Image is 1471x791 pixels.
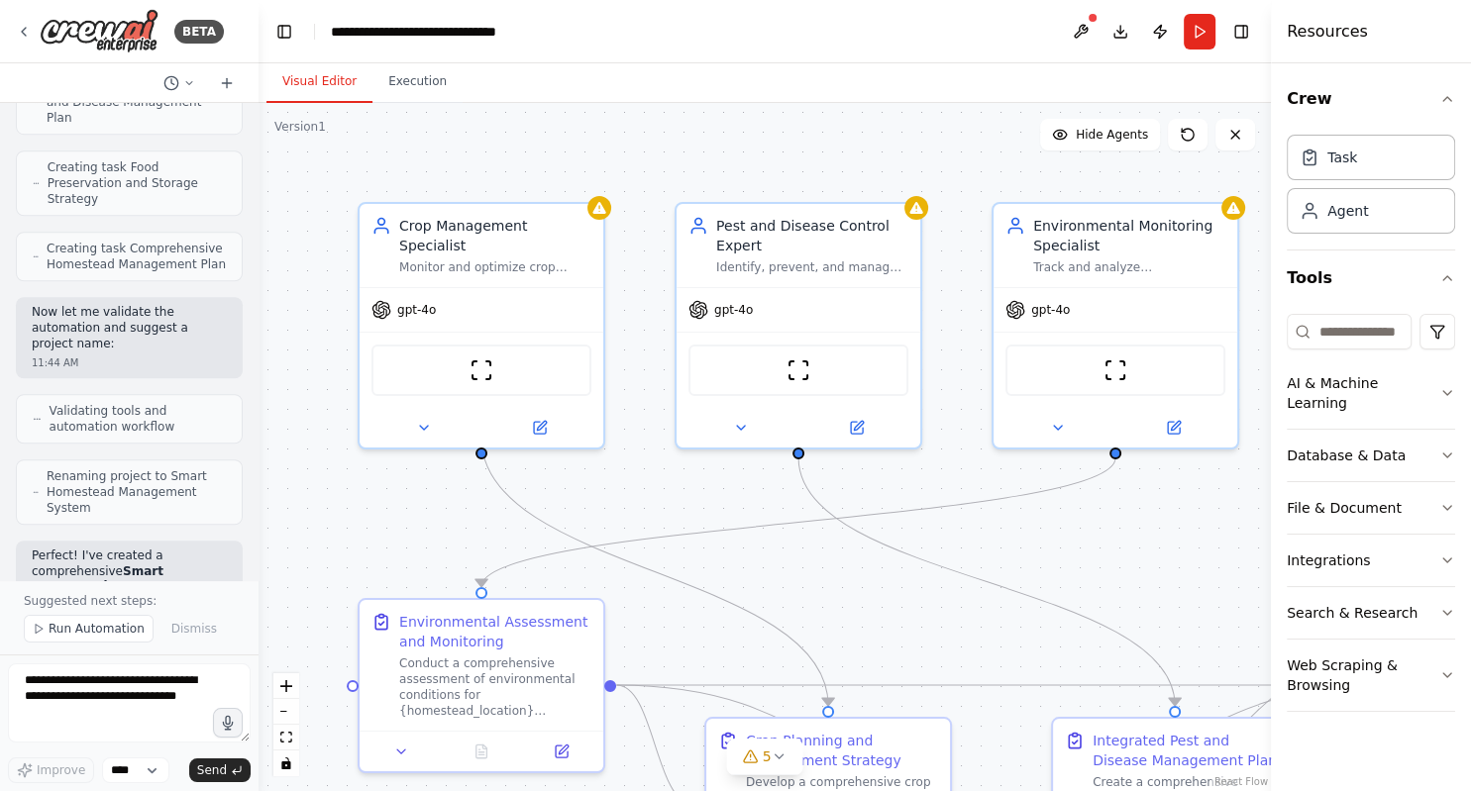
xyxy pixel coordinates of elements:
button: Integrations [1287,535,1455,586]
button: Hide Agents [1040,119,1160,150]
button: Hide right sidebar [1227,18,1255,46]
span: Dismiss [171,621,217,637]
div: Task [1327,148,1357,167]
img: Logo [40,9,158,53]
button: Improve [8,757,94,783]
button: Open in side panel [800,416,912,440]
button: Crew [1287,71,1455,127]
button: Hide left sidebar [270,18,298,46]
h4: Resources [1287,20,1368,44]
div: Version 1 [274,119,326,135]
p: Now let me validate the automation and suggest a project name: [32,305,227,351]
span: Creating task Food Preservation and Storage Strategy [48,159,226,207]
span: Renaming project to Smart Homestead Management System [47,468,226,516]
div: Pest and Disease Control Expert [716,216,908,255]
button: AI & Machine Learning [1287,357,1455,429]
button: Execution [372,61,463,103]
div: BETA [174,20,224,44]
span: Improve [37,762,85,778]
button: Start a new chat [211,71,243,95]
g: Edge from 269f9c85-d56d-4e7e-b1da-a5b940372c03 to 519a70d2-a579-49ea-b9ae-db26e72ccc52 [472,438,838,705]
img: ScrapeWebsiteTool [787,358,810,382]
button: Tools [1287,250,1455,306]
div: 11:44 AM [32,355,227,370]
button: Open in side panel [483,416,595,440]
div: React Flow controls [273,673,299,776]
p: Suggested next steps: [24,593,235,609]
p: Perfect! I've created a comprehensive for you. Here's what I've built: [32,548,227,626]
button: Dismiss [161,615,227,643]
div: Pest and Disease Control ExpertIdentify, prevent, and manage pest infestations and plant diseases... [675,202,922,449]
img: ScrapeWebsiteTool [470,358,493,382]
span: Run Automation [49,621,145,637]
div: Monitor and optimize crop growth for {homestead_location}, providing detailed recommendations for... [399,259,591,275]
button: Open in side panel [1117,416,1229,440]
button: Open in side panel [527,740,595,763]
button: Send [189,758,251,782]
button: Web Scraping & Browsing [1287,640,1455,711]
a: React Flow attribution [1214,776,1268,787]
div: Crew [1287,127,1455,249]
div: Environmental Assessment and Monitoring [399,612,591,651]
div: Crop Planning and Management Strategy [746,731,938,770]
button: Visual Editor [266,61,372,103]
div: Identify, prevent, and manage pest infestations and plant diseases affecting {crop_types} in {hom... [716,259,908,275]
span: 5 [763,746,772,766]
span: Send [197,762,227,778]
span: Validating tools and automation workflow [50,403,226,435]
span: Hide Agents [1076,127,1148,143]
button: Run Automation [24,615,154,643]
img: ScrapeWebsiteTool [1103,358,1127,382]
div: Crop Management Specialist [399,216,591,255]
div: Environmental Monitoring SpecialistTrack and analyze environmental conditions for {homestead_loca... [992,202,1239,449]
div: Environmental Assessment and MonitoringConduct a comprehensive assessment of environmental condit... [358,598,605,773]
button: Switch to previous chat [156,71,203,95]
div: Environmental Monitoring Specialist [1033,216,1225,255]
span: gpt-4o [714,302,753,318]
button: Database & Data [1287,430,1455,481]
button: zoom out [273,699,299,725]
g: Edge from f6d44d35-61b3-4eb2-9529-e964a8697595 to 6449bb39-0c45-48f9-84a8-3971004cb5c0 [788,457,1185,705]
g: Edge from 5d68fc1e-2977-40dd-90cf-e53555048ca0 to fb350c98-b0c4-4882-b7a5-39e5e9b90882 [616,675,1386,695]
button: 5 [727,739,803,775]
div: Track and analyze environmental conditions for {homestead_location} including weather patterns, s... [1033,259,1225,275]
div: Tools [1287,306,1455,728]
span: Creating task Comprehensive Homestead Management Plan [47,241,226,272]
div: Agent [1327,201,1368,221]
button: No output available [440,740,524,763]
span: gpt-4o [1031,302,1070,318]
nav: breadcrumb [331,22,554,42]
button: fit view [273,725,299,750]
g: Edge from 0778ebcd-e05a-450b-93c3-d1b1ed09b6c7 to 5d68fc1e-2977-40dd-90cf-e53555048ca0 [472,457,1125,586]
div: Conduct a comprehensive assessment of environmental conditions for {homestead_location} including... [399,655,591,719]
button: File & Document [1287,482,1455,534]
button: zoom in [273,673,299,699]
span: gpt-4o [397,302,436,318]
span: Creating task Integrated Pest and Disease Management Plan [47,78,226,126]
button: toggle interactivity [273,750,299,776]
button: Search & Research [1287,587,1455,639]
div: Crop Management SpecialistMonitor and optimize crop growth for {homestead_location}, providing de... [358,202,605,449]
div: Integrated Pest and Disease Management Plan [1093,731,1285,770]
button: Click to speak your automation idea [213,708,243,738]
